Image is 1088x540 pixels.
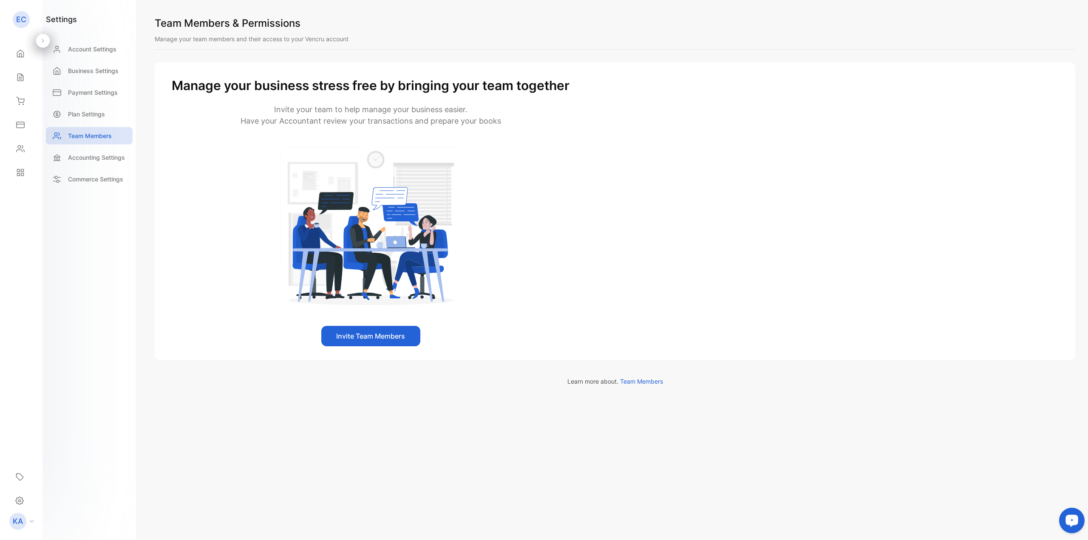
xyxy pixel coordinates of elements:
p: Business Settings [68,66,119,75]
button: Invite Team Members [321,326,420,346]
a: Team Members [46,127,133,144]
h1: Manage your business stress free by bringing your team together [172,76,569,95]
p: Account Settings [68,45,116,54]
h1: settings [46,14,77,25]
p: Invite your team to help manage your business easier. Have your Accountant review your transactio... [172,104,569,127]
span: Team Members [620,378,663,385]
p: Payment Settings [68,88,118,97]
a: Commerce Settings [46,170,133,188]
p: Learn more about. [155,377,1075,386]
iframe: LiveChat chat widget [1052,504,1088,540]
img: Icon [264,147,477,305]
p: EC [16,14,26,25]
h1: Team Members & Permissions [155,16,1075,31]
a: Accounting Settings [46,149,133,166]
p: Team Members [68,131,112,140]
p: Accounting Settings [68,153,125,162]
p: Plan Settings [68,110,105,119]
p: KA [13,516,23,527]
a: Plan Settings [46,105,133,123]
a: Payment Settings [46,84,133,101]
a: Account Settings [46,40,133,58]
p: Manage your team members and their access to your Vencru account [155,34,1075,43]
p: Commerce Settings [68,175,123,184]
a: Business Settings [46,62,133,79]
